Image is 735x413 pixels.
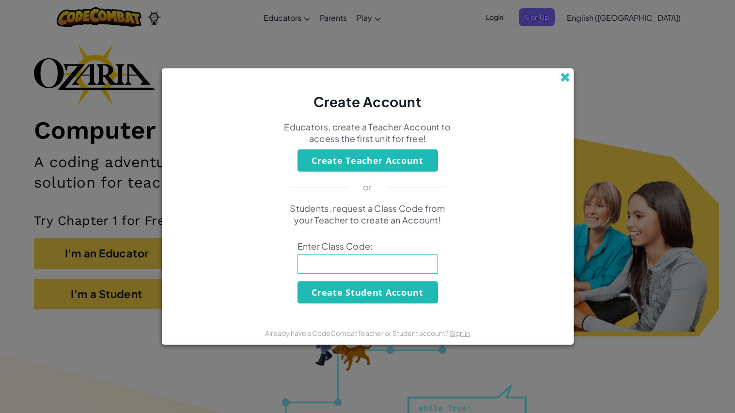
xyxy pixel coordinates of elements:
[297,149,438,172] button: Create Teacher Account
[363,181,372,193] p: or
[313,93,422,110] span: Create Account
[450,329,470,337] a: Sign in
[297,240,438,252] span: Enter Class Code:
[283,203,453,226] p: Students, request a Class Code from your Teacher to create an Account!
[265,329,450,337] span: Already have a CodeCombat Teacher or Student account?
[297,281,438,303] button: Create Student Account
[283,121,453,144] p: Educators, create a Teacher Account to access the first unit for free!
